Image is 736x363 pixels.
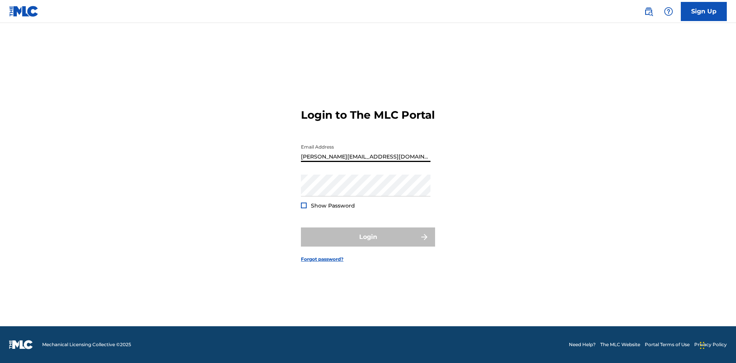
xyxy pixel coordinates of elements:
[301,108,435,122] h3: Login to The MLC Portal
[664,7,673,16] img: help
[694,341,727,348] a: Privacy Policy
[698,326,736,363] iframe: Chat Widget
[681,2,727,21] a: Sign Up
[42,341,131,348] span: Mechanical Licensing Collective © 2025
[311,202,355,209] span: Show Password
[700,334,705,357] div: Drag
[301,256,343,263] a: Forgot password?
[645,341,690,348] a: Portal Terms of Use
[600,341,640,348] a: The MLC Website
[641,4,656,19] a: Public Search
[9,340,33,349] img: logo
[9,6,39,17] img: MLC Logo
[661,4,676,19] div: Help
[644,7,653,16] img: search
[569,341,596,348] a: Need Help?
